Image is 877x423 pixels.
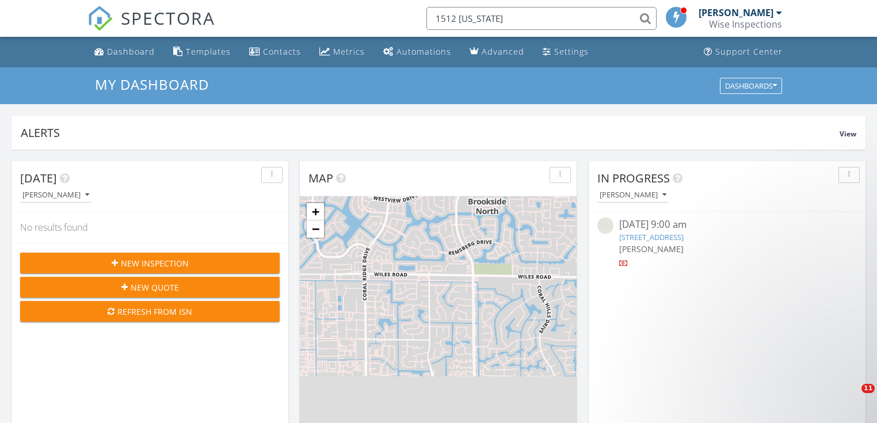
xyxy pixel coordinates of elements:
[482,46,524,57] div: Advanced
[90,41,159,63] a: Dashboard
[538,41,593,63] a: Settings
[29,306,270,318] div: Refresh from ISN
[121,257,189,269] span: New Inspection
[95,75,209,94] span: My Dashboard
[396,46,451,57] div: Automations
[20,188,91,203] button: [PERSON_NAME]
[245,41,306,63] a: Contacts
[597,218,857,269] a: [DATE] 9:00 am [STREET_ADDRESS] [PERSON_NAME]
[12,212,288,243] div: No results found
[715,46,783,57] div: Support Center
[121,6,215,30] span: SPECTORA
[131,281,179,294] span: New Quote
[379,41,456,63] a: Automations (Basic)
[597,218,613,234] img: streetview
[20,301,280,322] button: Refresh from ISN
[333,46,365,57] div: Metrics
[861,384,875,393] span: 11
[186,46,231,57] div: Templates
[720,78,782,94] button: Dashboards
[169,41,235,63] a: Templates
[699,41,787,63] a: Support Center
[838,384,865,411] iframe: Intercom live chat
[20,277,280,298] button: New Quote
[263,46,301,57] div: Contacts
[554,46,589,57] div: Settings
[20,170,57,186] span: [DATE]
[619,218,836,232] div: [DATE] 9:00 am
[307,220,324,238] a: Zoom out
[465,41,529,63] a: Advanced
[308,170,333,186] span: Map
[619,243,684,254] span: [PERSON_NAME]
[315,41,369,63] a: Metrics
[21,125,840,140] div: Alerts
[20,253,280,273] button: New Inspection
[600,191,666,199] div: [PERSON_NAME]
[426,7,657,30] input: Search everything...
[87,6,113,31] img: The Best Home Inspection Software - Spectora
[699,7,773,18] div: [PERSON_NAME]
[725,82,777,90] div: Dashboards
[597,170,670,186] span: In Progress
[87,16,215,40] a: SPECTORA
[22,191,89,199] div: [PERSON_NAME]
[597,188,669,203] button: [PERSON_NAME]
[619,232,684,242] a: [STREET_ADDRESS]
[840,129,856,139] span: View
[709,18,782,30] div: Wise Inspections
[107,46,155,57] div: Dashboard
[307,203,324,220] a: Zoom in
